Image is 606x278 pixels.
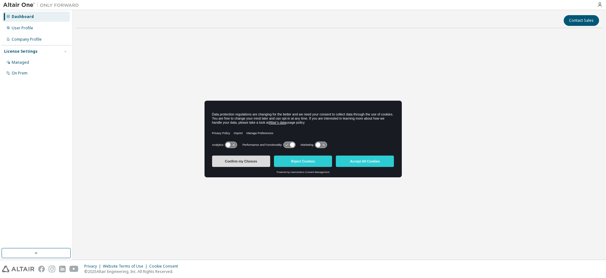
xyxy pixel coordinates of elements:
div: On Prem [12,71,27,76]
div: Privacy [84,264,103,269]
img: Altair One [3,2,82,8]
div: Managed [12,60,29,65]
img: facebook.svg [38,266,45,272]
div: User Profile [12,26,33,31]
p: © 2025 Altair Engineering, Inc. All Rights Reserved. [84,269,182,274]
div: Dashboard [12,14,34,19]
img: youtube.svg [69,266,79,272]
div: Company Profile [12,37,42,42]
img: instagram.svg [49,266,55,272]
div: Cookie Consent [149,264,182,269]
img: altair_logo.svg [2,266,34,272]
button: Contact Sales [564,15,599,26]
img: linkedin.svg [59,266,66,272]
div: License Settings [4,49,38,54]
div: Website Terms of Use [103,264,149,269]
